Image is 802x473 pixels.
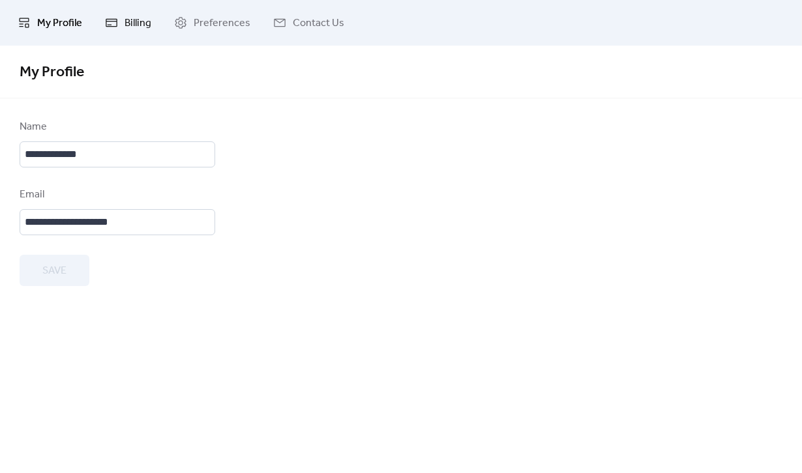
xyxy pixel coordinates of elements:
[20,58,84,87] span: My Profile
[20,119,213,135] div: Name
[125,16,151,31] span: Billing
[164,5,260,40] a: Preferences
[95,5,161,40] a: Billing
[8,5,92,40] a: My Profile
[37,16,82,31] span: My Profile
[194,16,250,31] span: Preferences
[263,5,354,40] a: Contact Us
[293,16,344,31] span: Contact Us
[20,187,213,203] div: Email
